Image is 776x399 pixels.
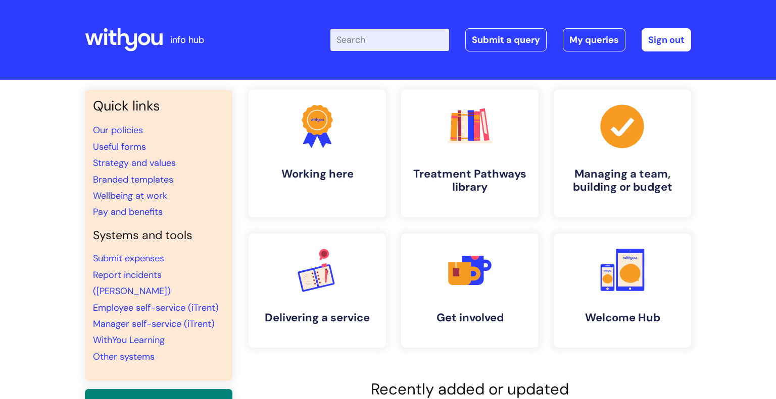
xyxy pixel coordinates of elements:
h2: Recently added or updated [249,380,691,398]
h4: Get involved [409,311,530,324]
a: Report incidents ([PERSON_NAME]) [93,269,171,297]
a: Strategy and values [93,157,176,169]
h4: Delivering a service [257,311,378,324]
a: Treatment Pathways library [401,90,539,217]
a: Delivering a service [249,234,386,348]
div: | - [330,28,691,51]
h4: Managing a team, building or budget [562,167,683,194]
a: Working here [249,90,386,217]
a: Our policies [93,124,143,136]
a: Welcome Hub [554,234,691,348]
a: Submit a query [465,28,547,51]
p: info hub [170,32,204,48]
a: Useful forms [93,141,146,153]
h4: Working here [257,167,378,181]
a: Pay and benefits [93,206,163,218]
h4: Systems and tools [93,229,224,243]
a: Wellbeing at work [93,190,167,202]
a: Branded templates [93,174,173,186]
a: WithYou Learning [93,334,165,346]
a: Other systems [93,351,155,363]
a: Manager self-service (iTrent) [93,318,215,330]
h3: Quick links [93,98,224,114]
input: Search [330,29,449,51]
a: Submit expenses [93,252,164,264]
a: Managing a team, building or budget [554,90,691,217]
h4: Welcome Hub [562,311,683,324]
h4: Treatment Pathways library [409,167,530,194]
a: Get involved [401,234,539,348]
a: Employee self-service (iTrent) [93,302,219,314]
a: Sign out [642,28,691,51]
a: My queries [563,28,625,51]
